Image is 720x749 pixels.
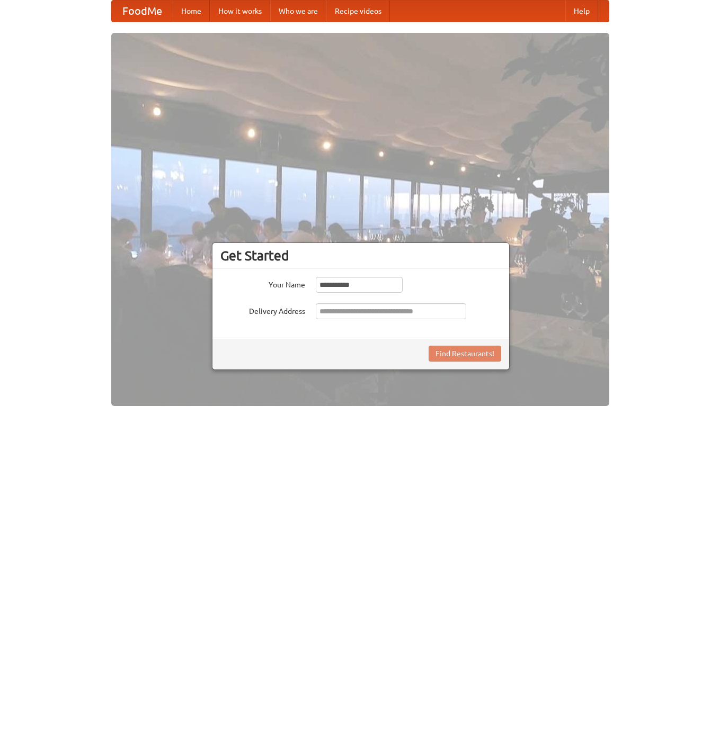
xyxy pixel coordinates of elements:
[220,277,305,290] label: Your Name
[220,303,305,317] label: Delivery Address
[565,1,598,22] a: Help
[220,248,501,264] h3: Get Started
[429,346,501,362] button: Find Restaurants!
[210,1,270,22] a: How it works
[112,1,173,22] a: FoodMe
[173,1,210,22] a: Home
[326,1,390,22] a: Recipe videos
[270,1,326,22] a: Who we are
